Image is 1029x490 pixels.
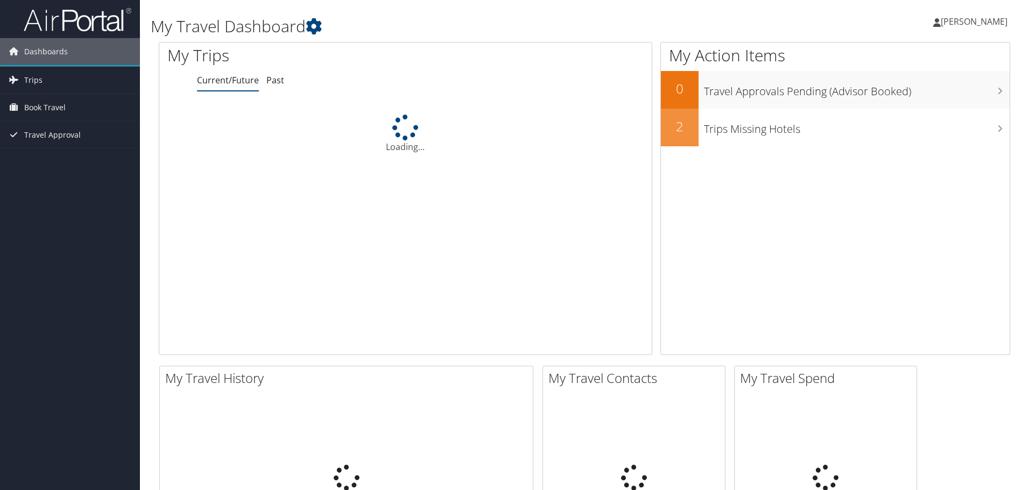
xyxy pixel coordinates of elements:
[933,5,1018,38] a: [PERSON_NAME]
[740,369,917,387] h2: My Travel Spend
[661,109,1010,146] a: 2Trips Missing Hotels
[197,74,259,86] a: Current/Future
[661,117,699,136] h2: 2
[151,15,729,38] h1: My Travel Dashboard
[704,116,1010,137] h3: Trips Missing Hotels
[24,38,68,65] span: Dashboards
[24,67,43,94] span: Trips
[266,74,284,86] a: Past
[704,79,1010,99] h3: Travel Approvals Pending (Advisor Booked)
[661,71,1010,109] a: 0Travel Approvals Pending (Advisor Booked)
[548,369,725,387] h2: My Travel Contacts
[165,369,533,387] h2: My Travel History
[661,44,1010,67] h1: My Action Items
[941,16,1007,27] span: [PERSON_NAME]
[24,94,66,121] span: Book Travel
[661,80,699,98] h2: 0
[24,122,81,148] span: Travel Approval
[167,44,439,67] h1: My Trips
[24,7,131,32] img: airportal-logo.png
[159,115,652,153] div: Loading...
